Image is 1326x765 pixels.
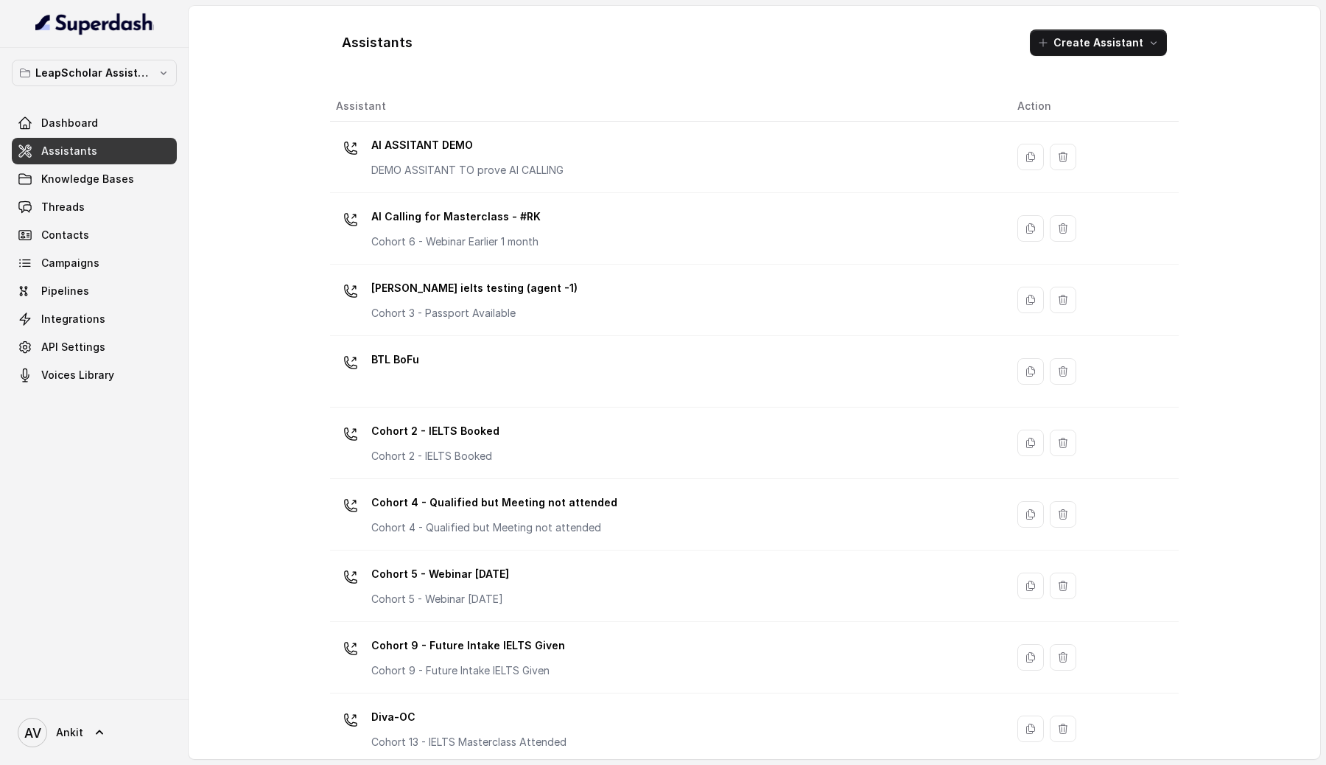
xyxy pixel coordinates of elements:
[12,362,177,388] a: Voices Library
[12,222,177,248] a: Contacts
[371,520,617,535] p: Cohort 4 - Qualified but Meeting not attended
[35,64,153,82] p: LeapScholar Assistant
[330,91,1006,122] th: Assistant
[371,133,564,157] p: AI ASSITANT DEMO
[371,663,565,678] p: Cohort 9 - Future Intake IELTS Given
[371,163,564,178] p: DEMO ASSITANT TO prove AI CALLING
[12,278,177,304] a: Pipelines
[41,284,89,298] span: Pipelines
[12,194,177,220] a: Threads
[371,306,578,321] p: Cohort 3 - Passport Available
[12,306,177,332] a: Integrations
[371,234,541,249] p: Cohort 6 - Webinar Earlier 1 month
[41,116,98,130] span: Dashboard
[12,250,177,276] a: Campaigns
[371,491,617,514] p: Cohort 4 - Qualified but Meeting not attended
[1006,91,1179,122] th: Action
[56,725,83,740] span: Ankit
[371,634,565,657] p: Cohort 9 - Future Intake IELTS Given
[41,144,97,158] span: Assistants
[371,592,509,607] p: Cohort 5 - Webinar [DATE]
[371,276,578,300] p: [PERSON_NAME] ielts testing (agent -1)
[12,138,177,164] a: Assistants
[12,712,177,753] a: Ankit
[41,228,89,242] span: Contacts
[371,449,499,464] p: Cohort 2 - IELTS Booked
[371,419,499,443] p: Cohort 2 - IELTS Booked
[35,12,154,35] img: light.svg
[371,562,509,586] p: Cohort 5 - Webinar [DATE]
[371,348,419,371] p: BTL BoFu
[41,172,134,186] span: Knowledge Bases
[371,735,566,750] p: Cohort 13 - IELTS Masterclass Attended
[41,312,105,326] span: Integrations
[41,200,85,214] span: Threads
[12,110,177,136] a: Dashboard
[41,340,105,354] span: API Settings
[342,31,413,55] h1: Assistants
[12,60,177,86] button: LeapScholar Assistant
[1030,29,1167,56] button: Create Assistant
[371,205,541,228] p: AI Calling for Masterclass - #RK
[12,166,177,192] a: Knowledge Bases
[41,368,114,382] span: Voices Library
[12,334,177,360] a: API Settings
[24,725,41,741] text: AV
[41,256,99,270] span: Campaigns
[371,705,566,729] p: Diva-OC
